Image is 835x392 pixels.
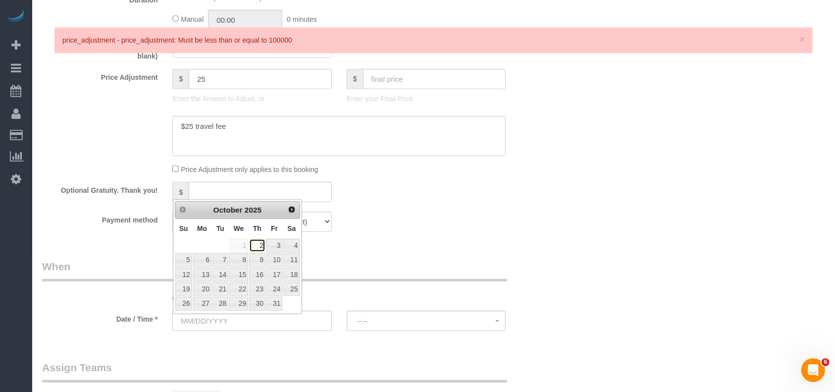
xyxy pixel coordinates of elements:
input: MM/DD/YYYY [172,311,331,331]
span: Thursday [253,224,261,232]
label: Payment method [35,212,165,225]
span: 0 minutes [287,15,317,23]
a: 31 [266,297,282,310]
img: Automaid Logo [6,10,26,24]
a: 14 [212,268,228,281]
span: Friday [271,224,278,232]
a: 7 [212,253,228,267]
span: Next [288,206,296,214]
p: Enter the Amount to Adjust, or [172,94,331,104]
a: 3 [266,239,282,252]
span: $ [172,182,189,202]
p: Enter your Final Price [347,94,506,104]
legend: When [42,259,507,281]
label: Date / Time * [35,311,165,324]
a: 23 [249,282,265,296]
span: Manual [181,15,204,23]
span: 1 [229,239,248,252]
a: 24 [266,282,282,296]
p: price_adjustment - price_adjustment: Must be less than or equal to 100000 [62,35,795,45]
a: 22 [229,282,248,296]
a: 17 [266,268,282,281]
label: Price Adjustment [35,69,165,82]
a: Next [285,203,299,217]
a: 28 [212,297,228,310]
span: Wednesday [234,224,244,232]
button: Close [799,34,805,45]
a: 10 [266,253,282,267]
span: $ [347,69,363,89]
span: Prev [179,206,187,214]
a: 13 [193,268,211,281]
span: $ [172,69,189,89]
span: Monday [197,224,207,232]
span: Price Adjustment only applies to this booking [181,166,318,173]
a: 8 [229,253,248,267]
label: Optional Gratuity. Thank you! [35,182,165,195]
a: 21 [212,282,228,296]
a: 30 [249,297,265,310]
button: --:-- [347,311,506,331]
legend: Assign Teams [42,360,507,383]
span: Saturday [287,224,296,232]
a: 27 [193,297,211,310]
a: 6 [193,253,211,267]
span: 6 [822,358,830,366]
span: October [213,206,243,214]
a: 4 [283,239,300,252]
span: --:-- [357,317,495,325]
span: × [799,34,805,45]
a: 20 [193,282,211,296]
span: Tuesday [216,224,224,232]
span: Sunday [179,224,188,232]
a: 29 [229,297,248,310]
a: 11 [283,253,300,267]
a: 26 [175,297,192,310]
a: 19 [175,282,192,296]
a: 15 [229,268,248,281]
a: 5 [175,253,192,267]
a: 16 [249,268,265,281]
a: 25 [283,282,300,296]
a: 12 [175,268,192,281]
span: 2025 [245,206,261,214]
a: 9 [249,253,265,267]
iframe: Intercom live chat [801,358,825,382]
a: 18 [283,268,300,281]
a: Prev [176,203,190,217]
input: final price [363,69,506,89]
a: 2 [249,239,265,252]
